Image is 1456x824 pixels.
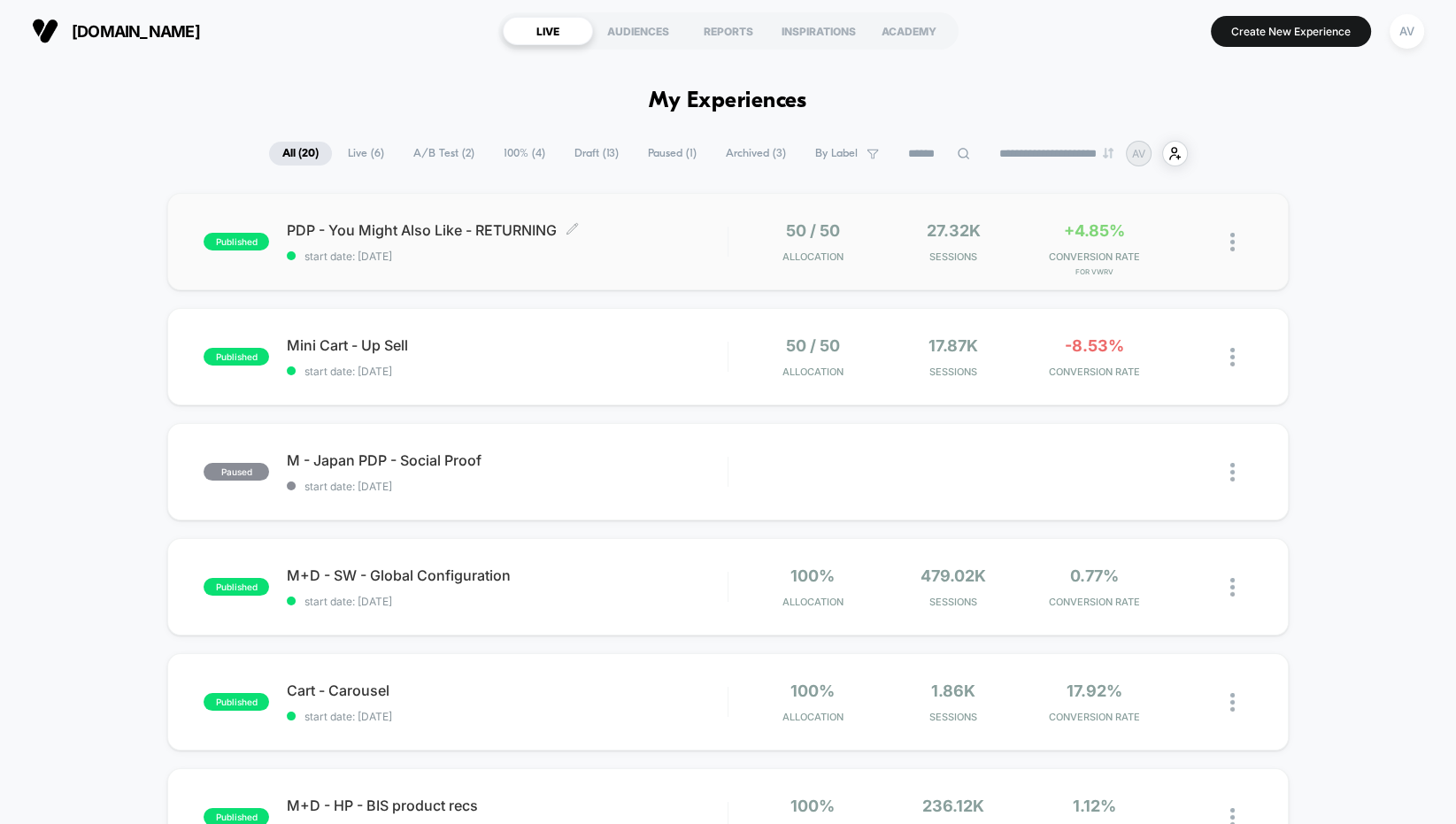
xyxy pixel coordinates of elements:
span: Mini Cart - Up Sell [287,336,728,354]
span: PDP - You Might Also Like - RETURNING [287,221,728,239]
span: Sessions [888,250,1020,263]
span: Sessions [888,366,1020,378]
span: published [204,233,269,250]
div: AV [1390,14,1424,49]
span: 1.12% [1073,797,1116,815]
img: close [1230,578,1235,597]
span: start date: [DATE] [287,710,728,723]
span: M - Japan PDP - Social Proof [287,451,728,469]
span: 479.02k [921,566,986,585]
div: LIVE [503,17,593,45]
span: Sessions [888,596,1020,608]
img: end [1103,148,1113,158]
span: Allocation [782,250,843,263]
p: AV [1132,147,1145,160]
span: start date: [DATE] [287,365,728,378]
span: 100% [790,682,835,700]
img: close [1230,463,1235,481]
span: 0.77% [1070,566,1119,585]
span: start date: [DATE] [287,480,728,493]
button: AV [1384,13,1429,50]
span: -8.53% [1065,336,1124,355]
span: By Label [815,147,858,160]
span: A/B Test ( 2 ) [400,142,488,166]
span: start date: [DATE] [287,595,728,608]
span: Archived ( 3 ) [713,142,799,166]
span: published [204,578,269,596]
span: All ( 20 ) [269,142,332,166]
span: 100% [790,566,835,585]
span: Draft ( 13 ) [561,142,632,166]
span: paused [204,463,269,481]
div: ACADEMY [864,17,954,45]
img: close [1230,233,1235,251]
span: 50 / 50 [785,336,839,355]
span: CONVERSION RATE [1028,596,1160,608]
div: INSPIRATIONS [774,17,864,45]
span: Paused ( 1 ) [635,142,710,166]
span: 50 / 50 [785,221,839,240]
span: Live ( 6 ) [335,142,397,166]
h1: My Experiences [649,89,807,114]
span: published [204,348,269,366]
span: Allocation [782,711,843,723]
span: +4.85% [1064,221,1125,240]
span: CONVERSION RATE [1028,366,1160,378]
div: AUDIENCES [593,17,683,45]
span: Cart - Carousel [287,682,728,699]
span: Allocation [782,596,843,608]
span: M+D - HP - BIS product recs [287,797,728,814]
span: Allocation [782,366,843,378]
span: 27.32k [927,221,981,240]
span: 100% ( 4 ) [490,142,559,166]
span: 236.12k [922,797,984,815]
span: Sessions [888,711,1020,723]
span: CONVERSION RATE [1028,711,1160,723]
span: 1.86k [931,682,975,700]
img: close [1230,348,1235,366]
button: Create New Experience [1211,16,1371,47]
span: 17.87k [928,336,978,355]
span: [DOMAIN_NAME] [72,22,200,41]
img: Visually logo [32,18,58,44]
span: M+D - SW - Global Configuration [287,566,728,584]
button: [DOMAIN_NAME] [27,17,205,45]
div: REPORTS [683,17,774,45]
span: published [204,693,269,711]
img: close [1230,693,1235,712]
span: start date: [DATE] [287,250,728,263]
span: 17.92% [1067,682,1122,700]
span: 100% [790,797,835,815]
span: CONVERSION RATE [1028,250,1160,263]
span: for VwRV [1028,267,1160,276]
